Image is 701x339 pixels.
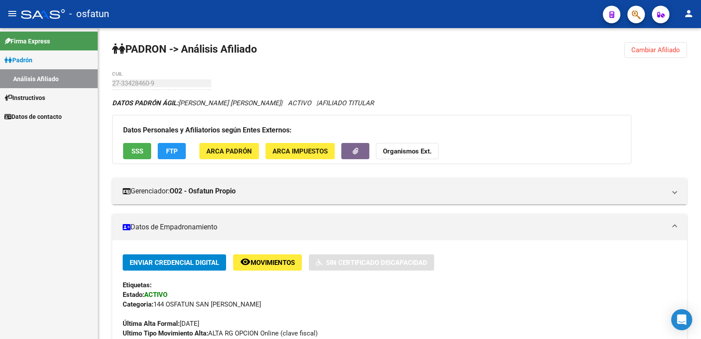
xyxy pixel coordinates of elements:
strong: Etiquetas: [123,281,152,289]
mat-icon: remove_red_eye [240,257,251,267]
strong: Estado: [123,291,144,299]
span: ALTA RG OPCION Online (clave fiscal) [123,329,318,337]
span: ARCA Padrón [206,147,252,155]
span: [PERSON_NAME] [PERSON_NAME] [112,99,281,107]
span: Cambiar Afiliado [631,46,680,54]
div: 144 OSFATUN SAN [PERSON_NAME] [123,300,676,309]
strong: PADRON -> Análisis Afiliado [112,43,257,55]
strong: DATOS PADRÓN ÁGIL: [112,99,178,107]
button: Cambiar Afiliado [624,42,687,58]
button: Movimientos [233,254,302,271]
mat-panel-title: Gerenciador: [123,186,666,196]
button: Organismos Ext. [376,143,439,159]
div: Open Intercom Messenger [671,309,692,330]
strong: Organismos Ext. [383,147,432,155]
span: Datos de contacto [4,112,62,121]
strong: O02 - Osfatun Propio [170,186,236,196]
strong: ACTIVO [144,291,167,299]
span: SSS [131,147,143,155]
span: Padrón [4,55,32,65]
i: | ACTIVO | [112,99,374,107]
span: ARCA Impuestos [273,147,328,155]
h3: Datos Personales y Afiliatorios según Entes Externos: [123,124,620,136]
span: Movimientos [251,259,295,267]
mat-icon: person [683,8,694,19]
strong: Categoria: [123,300,153,308]
mat-panel-title: Datos de Empadronamiento [123,222,666,232]
mat-expansion-panel-header: Gerenciador:O02 - Osfatun Propio [112,178,687,204]
strong: Ultimo Tipo Movimiento Alta: [123,329,208,337]
span: - osfatun [69,4,109,24]
button: SSS [123,143,151,159]
span: AFILIADO TITULAR [318,99,374,107]
button: ARCA Impuestos [266,143,335,159]
span: FTP [166,147,178,155]
button: Enviar Credencial Digital [123,254,226,271]
span: Sin Certificado Discapacidad [326,259,427,267]
span: Enviar Credencial Digital [130,259,219,267]
button: ARCA Padrón [199,143,259,159]
mat-icon: menu [7,8,18,19]
span: Firma Express [4,36,50,46]
span: Instructivos [4,93,45,103]
span: [DATE] [123,320,199,328]
mat-expansion-panel-header: Datos de Empadronamiento [112,214,687,240]
strong: Última Alta Formal: [123,320,180,328]
button: Sin Certificado Discapacidad [309,254,434,271]
button: FTP [158,143,186,159]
